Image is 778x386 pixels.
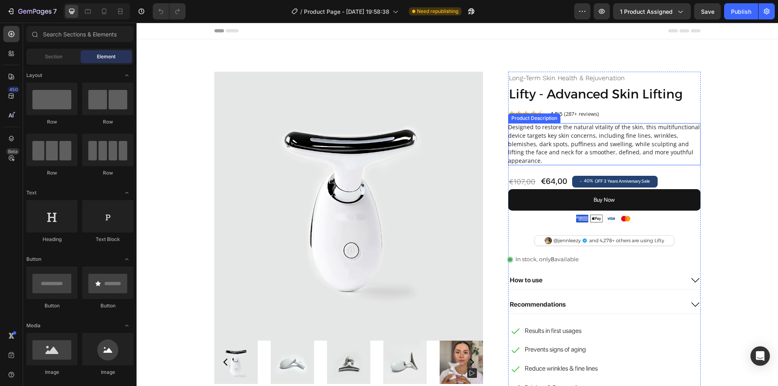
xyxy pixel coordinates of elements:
div: Row [26,118,77,126]
p: Recommendations [373,278,429,286]
button: Publish [724,3,758,19]
p: Long-Term Skin Health & Rejuvenation [372,50,563,62]
div: - [442,155,447,163]
span: and 4,278+ others are using Lifty [453,214,528,222]
span: Painless & Surgery-free [388,361,449,369]
div: Undo/Redo [153,3,186,19]
img: gempages_549902261988361413-20889d1f-896f-42bb-946e-dca3fe6b5ace.png [439,190,496,202]
button: <p><span style="font-size:14px;">Buy Now</span></p> [372,166,564,188]
img: @jennleezy [408,214,415,222]
input: Search Sections & Elements [26,26,133,42]
div: Image [26,369,77,376]
div: Open Intercom Messenger [750,346,770,366]
span: In stock, only available [379,232,442,241]
p: /5 (287+ reviews) [414,88,462,95]
div: OFF 3 Years Anniversary Sale [457,155,515,163]
div: Product Description [373,92,422,99]
span: Toggle open [120,319,133,332]
span: @jennleezy [417,214,444,222]
span: Layout [26,72,42,79]
div: Text Block [82,236,133,243]
button: 1 product assigned [613,3,691,19]
div: Heading [26,236,77,243]
span: Buy Now [457,174,478,180]
p: How to use [373,254,406,262]
span: Save [701,8,714,15]
p: Reduce wrinkles & fine lines [388,340,461,352]
div: 450 [8,86,19,93]
span: Product Page - [DATE] 19:58:38 [304,7,389,16]
p: 7 [53,6,57,16]
span: Section [45,53,62,60]
div: Image [82,369,133,376]
span: 1 product assigned [620,7,673,16]
button: 7 [3,3,60,19]
span: Need republishing [417,8,458,15]
span: Element [97,53,115,60]
span: Text [26,189,36,196]
div: Beta [6,148,19,155]
div: Button [26,302,77,309]
iframe: Design area [137,23,778,386]
button: Carousel Next Arrow [330,335,340,344]
span: Toggle open [120,69,133,82]
div: Row [26,169,77,177]
span: 8 [414,233,418,240]
div: Row [82,169,133,177]
span: Toggle open [120,253,133,266]
strong: 4.8 [414,87,421,95]
p: Results in first usages [388,303,461,314]
div: Button [82,302,133,309]
h1: Lifty - Advanced Skin Lifting [372,62,564,80]
span: Button [26,256,41,263]
div: Row [82,118,133,126]
span: / [300,7,302,16]
img: gempages_549902261988361413-aefb973d-3c49-4294-b4c0-759dd6b9eda1.png [372,85,408,97]
span: Media [26,322,41,329]
div: Publish [731,7,751,16]
div: 40% [447,155,457,162]
h5: Designed to restore the natural vitality of the skin, this multifunctional device targets key ski... [372,100,563,142]
div: €107,00 [372,154,400,164]
button: Save [694,3,721,19]
img: Verified [445,215,451,221]
span: Toggle open [120,186,133,199]
p: Prevents signs of aging [388,321,461,333]
div: €64,00 [404,153,432,165]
